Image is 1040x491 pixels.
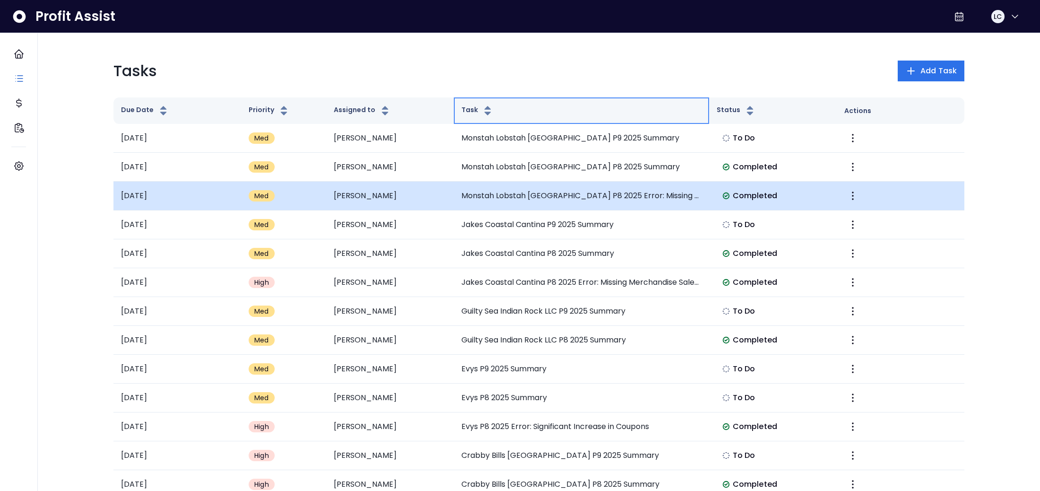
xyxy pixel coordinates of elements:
[254,278,269,287] span: High
[454,239,709,268] td: Jakes Coastal Cantina P8 2025 Summary
[733,248,777,259] span: Completed
[254,480,269,489] span: High
[722,336,730,344] img: Completed
[454,412,709,441] td: Evys P8 2025 Error: Significant Increase in Coupons
[722,163,730,171] img: Completed
[733,190,777,202] span: Completed
[722,423,730,430] img: Completed
[254,191,269,201] span: Med
[920,65,957,77] span: Add Task
[722,221,730,228] img: Not yet Started
[844,389,861,406] button: More
[454,355,709,384] td: Evys P9 2025 Summary
[733,161,777,173] span: Completed
[733,219,755,230] span: To Do
[837,97,964,124] th: Actions
[334,105,391,116] button: Assigned to
[254,335,269,345] span: Med
[461,105,494,116] button: Task
[326,182,454,210] td: [PERSON_NAME]
[121,105,169,116] button: Due Date
[454,297,709,326] td: Guilty Sea Indian Rock LLC P9 2025 Summary
[454,210,709,239] td: Jakes Coastal Cantina P9 2025 Summary
[844,216,861,233] button: More
[254,364,269,374] span: Med
[717,105,756,116] button: Status
[326,153,454,182] td: [PERSON_NAME]
[454,326,709,355] td: Guilty Sea Indian Rock LLC P8 2025 Summary
[113,384,241,412] td: [DATE]
[844,274,861,291] button: More
[454,441,709,470] td: Crabby Bills [GEOGRAPHIC_DATA] P9 2025 Summary
[254,451,269,460] span: High
[733,392,755,403] span: To Do
[844,303,861,320] button: More
[113,297,241,326] td: [DATE]
[254,422,269,431] span: High
[844,418,861,435] button: More
[722,394,730,402] img: Not yet Started
[722,307,730,315] img: Not yet Started
[254,393,269,403] span: Med
[722,192,730,200] img: Completed
[722,279,730,286] img: Completed
[733,450,755,461] span: To Do
[113,210,241,239] td: [DATE]
[326,210,454,239] td: [PERSON_NAME]
[454,384,709,412] td: Evys P8 2025 Summary
[254,220,269,229] span: Med
[326,297,454,326] td: [PERSON_NAME]
[454,153,709,182] td: Monstah Lobstah [GEOGRAPHIC_DATA] P8 2025 Summary
[844,187,861,204] button: More
[722,365,730,373] img: Not yet Started
[733,306,755,317] span: To Do
[844,158,861,175] button: More
[254,162,269,172] span: Med
[326,239,454,268] td: [PERSON_NAME]
[844,447,861,464] button: More
[733,479,777,490] span: Completed
[733,421,777,432] span: Completed
[113,326,241,355] td: [DATE]
[113,412,241,441] td: [DATE]
[898,61,964,81] button: Add Task
[844,130,861,147] button: More
[733,132,755,144] span: To Do
[113,268,241,297] td: [DATE]
[733,334,777,346] span: Completed
[249,105,290,116] button: Priority
[254,307,269,316] span: Med
[722,452,730,459] img: Not yet Started
[326,355,454,384] td: [PERSON_NAME]
[35,8,115,25] span: Profit Assist
[254,249,269,258] span: Med
[454,124,709,153] td: Monstah Lobstah [GEOGRAPHIC_DATA] P9 2025 Summary
[113,441,241,470] td: [DATE]
[722,250,730,257] img: Completed
[326,326,454,355] td: [PERSON_NAME]
[326,384,454,412] td: [PERSON_NAME]
[454,268,709,297] td: Jakes Coastal Cantina P8 2025 Error: Missing Merchandise Sales in P8
[113,153,241,182] td: [DATE]
[113,182,241,210] td: [DATE]
[844,245,861,262] button: More
[722,134,730,142] img: Not yet Started
[326,412,454,441] td: [PERSON_NAME]
[994,12,1002,21] span: LC
[254,133,269,143] span: Med
[326,268,454,297] td: [PERSON_NAME]
[326,441,454,470] td: [PERSON_NAME]
[844,332,861,349] button: More
[454,182,709,210] td: Monstah Lobstah [GEOGRAPHIC_DATA] P8 2025 Error: Missing Plumbing Expense
[113,355,241,384] td: [DATE]
[113,60,157,82] p: Tasks
[844,360,861,377] button: More
[326,124,454,153] td: [PERSON_NAME]
[113,124,241,153] td: [DATE]
[113,239,241,268] td: [DATE]
[722,481,730,488] img: Completed
[733,363,755,375] span: To Do
[733,277,777,288] span: Completed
